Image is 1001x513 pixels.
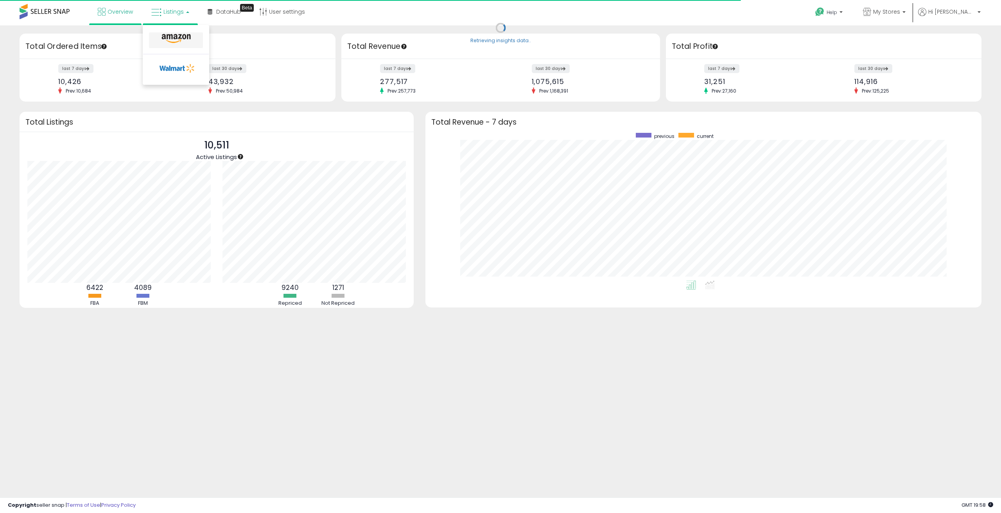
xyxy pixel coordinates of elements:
[134,283,152,292] b: 4089
[431,119,976,125] h3: Total Revenue - 7 days
[654,133,675,139] span: previous
[928,8,975,16] span: Hi [PERSON_NAME]
[240,4,254,12] div: Tooltip anchor
[827,9,837,16] span: Help
[315,300,362,307] div: Not Repriced
[100,43,108,50] div: Tooltip anchor
[708,88,740,94] span: Prev: 27,160
[58,77,172,86] div: 10,426
[196,153,237,161] span: Active Listings
[72,300,118,307] div: FBA
[704,64,739,73] label: last 7 days
[163,8,184,16] span: Listings
[208,77,322,86] div: 43,932
[25,119,408,125] h3: Total Listings
[216,8,241,16] span: DataHub
[470,38,531,45] div: Retrieving insights data..
[267,300,314,307] div: Repriced
[712,43,719,50] div: Tooltip anchor
[208,64,246,73] label: last 30 days
[58,64,93,73] label: last 7 days
[532,77,646,86] div: 1,075,615
[196,138,237,153] p: 10,511
[25,41,330,52] h3: Total Ordered Items
[380,64,415,73] label: last 7 days
[62,88,95,94] span: Prev: 10,684
[873,8,900,16] span: My Stores
[809,1,850,25] a: Help
[918,8,981,25] a: Hi [PERSON_NAME]
[108,8,133,16] span: Overview
[237,153,244,160] div: Tooltip anchor
[120,300,167,307] div: FBM
[384,88,420,94] span: Prev: 257,773
[672,41,976,52] h3: Total Profit
[86,283,103,292] b: 6422
[532,64,570,73] label: last 30 days
[815,7,825,17] i: Get Help
[332,283,344,292] b: 1271
[704,77,818,86] div: 31,251
[858,88,893,94] span: Prev: 125,225
[535,88,572,94] span: Prev: 1,168,391
[282,283,299,292] b: 9240
[854,77,968,86] div: 114,916
[400,43,407,50] div: Tooltip anchor
[380,77,495,86] div: 277,517
[854,64,892,73] label: last 30 days
[212,88,247,94] span: Prev: 50,984
[347,41,654,52] h3: Total Revenue
[697,133,714,139] span: current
